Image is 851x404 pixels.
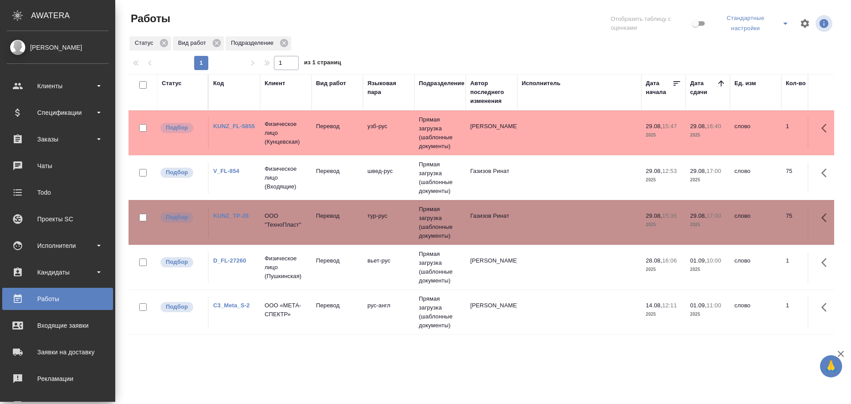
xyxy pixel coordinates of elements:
p: 16:06 [662,257,677,264]
p: Перевод [316,212,359,220]
div: split button [714,12,794,35]
div: Можно подбирать исполнителей [160,256,203,268]
a: Проекты SC [2,208,113,230]
p: Подбор [166,213,188,222]
div: Можно подбирать исполнителей [160,301,203,313]
td: рус-англ [363,297,414,328]
div: AWATERA [31,7,115,24]
div: Подразделение [419,79,465,88]
p: 16:40 [707,123,721,129]
button: Здесь прячутся важные кнопки [816,252,837,273]
p: Перевод [316,167,359,176]
div: Код [213,79,224,88]
div: Кандидаты [7,266,109,279]
div: Работы [7,292,109,306]
a: KUNZ_FL-5855 [213,123,255,129]
td: [PERSON_NAME] [466,118,517,149]
td: швед-рус [363,162,414,193]
p: 2025 [690,220,726,229]
p: 2025 [690,131,726,140]
div: Заявки на доставку [7,345,109,359]
a: Рекламации [2,368,113,390]
p: 15:47 [662,123,677,129]
td: слово [730,252,781,283]
td: узб-рус [363,118,414,149]
td: вьет-рус [363,252,414,283]
span: Настроить таблицу [794,13,816,34]
div: Проекты SC [7,212,109,226]
div: Чаты [7,159,109,173]
div: Исполнители [7,239,109,252]
p: 29.08, [690,212,707,219]
a: Работы [2,288,113,310]
p: Подбор [166,123,188,132]
div: [PERSON_NAME] [7,43,109,52]
p: 17:00 [707,212,721,219]
td: слово [730,162,781,193]
span: Посмотреть информацию [816,15,834,32]
p: Вид работ [178,39,209,47]
p: Статус [135,39,156,47]
td: тур-рус [363,207,414,238]
td: Прямая загрузка (шаблонные документы) [414,156,466,200]
div: Статус [162,79,182,88]
td: 1 [781,118,826,149]
div: Подразделение [226,36,291,51]
a: D_FL-27260 [213,257,246,264]
div: Заказы [7,133,109,146]
td: Прямая загрузка (шаблонные документы) [414,245,466,290]
button: 🙏 [820,355,842,377]
p: 2025 [646,265,681,274]
div: Todo [7,186,109,199]
p: Перевод [316,256,359,265]
p: Подразделение [231,39,277,47]
p: Подбор [166,302,188,311]
td: слово [730,118,781,149]
a: Входящие заявки [2,314,113,337]
td: 75 [781,162,826,193]
p: 29.08, [646,212,662,219]
p: 01.09, [690,302,707,309]
p: 29.08, [646,123,662,129]
div: Дата начала [646,79,672,97]
p: 12:11 [662,302,677,309]
td: Прямая загрузка (шаблонные документы) [414,111,466,155]
p: Подбор [166,168,188,177]
p: 28.08, [646,257,662,264]
td: 1 [781,297,826,328]
div: Дата сдачи [690,79,717,97]
span: из 1 страниц [304,57,341,70]
div: Ед. изм [734,79,756,88]
span: Работы [129,12,170,26]
p: 2025 [690,265,726,274]
div: Статус [129,36,171,51]
p: 2025 [646,220,681,229]
p: Перевод [316,122,359,131]
div: Кол-во [786,79,806,88]
p: 2025 [646,131,681,140]
div: Входящие заявки [7,319,109,332]
div: Спецификации [7,106,109,119]
p: Перевод [316,301,359,310]
div: Исполнитель [522,79,561,88]
div: Автор последнего изменения [470,79,513,106]
p: 29.08, [690,168,707,174]
div: Языковая пара [367,79,410,97]
p: Физическое лицо (Пушкинская) [265,254,307,281]
p: Подбор [166,258,188,267]
div: Клиент [265,79,285,88]
td: 1 [781,252,826,283]
td: Газизов Ринат [466,207,517,238]
a: KUNZ_TP-28 [213,212,249,219]
p: 2025 [690,176,726,184]
div: Клиенты [7,79,109,93]
p: 10:00 [707,257,721,264]
p: 2025 [690,310,726,319]
p: 17:00 [707,168,721,174]
a: Todo [2,181,113,204]
p: 11:00 [707,302,721,309]
td: [PERSON_NAME] [466,297,517,328]
span: Отобразить таблицу с оценками [611,15,690,32]
button: Здесь прячутся важные кнопки [816,162,837,184]
p: 29.08, [690,123,707,129]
